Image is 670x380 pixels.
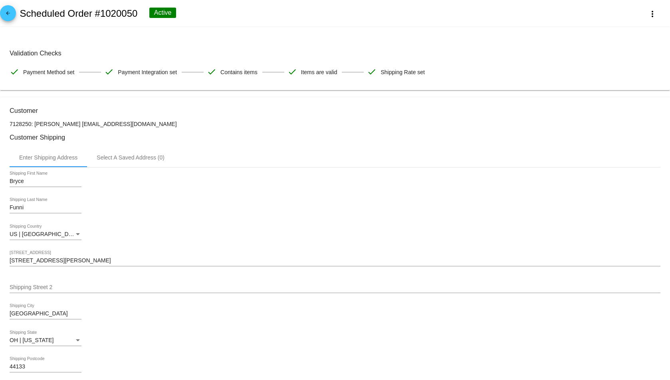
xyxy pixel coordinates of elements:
[10,364,81,370] input: Shipping Postcode
[118,64,177,81] span: Payment Integration set
[207,67,216,77] mat-icon: check
[10,258,660,264] input: Shipping Street 1
[149,8,176,18] div: Active
[10,284,660,291] input: Shipping Street 2
[10,337,54,343] span: OH | [US_STATE]
[20,8,137,19] h2: Scheduled Order #1020050
[10,178,81,185] input: Shipping First Name
[381,64,425,81] span: Shipping Rate set
[10,311,81,317] input: Shipping City
[287,67,297,77] mat-icon: check
[23,64,74,81] span: Payment Method set
[10,205,81,211] input: Shipping Last Name
[220,64,258,81] span: Contains items
[97,154,165,161] div: Select A Saved Address (0)
[104,67,114,77] mat-icon: check
[10,337,81,344] mat-select: Shipping State
[10,231,81,238] mat-select: Shipping Country
[10,107,660,114] h3: Customer
[19,154,77,161] div: Enter Shipping Address
[10,67,19,77] mat-icon: check
[10,49,660,57] h3: Validation Checks
[648,9,657,19] mat-icon: more_vert
[10,134,660,141] h3: Customer Shipping
[10,231,80,237] span: US | [GEOGRAPHIC_DATA]
[3,10,13,20] mat-icon: arrow_back
[367,67,377,77] mat-icon: check
[10,121,660,127] p: 7128250: [PERSON_NAME] [EMAIL_ADDRESS][DOMAIN_NAME]
[301,64,337,81] span: Items are valid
